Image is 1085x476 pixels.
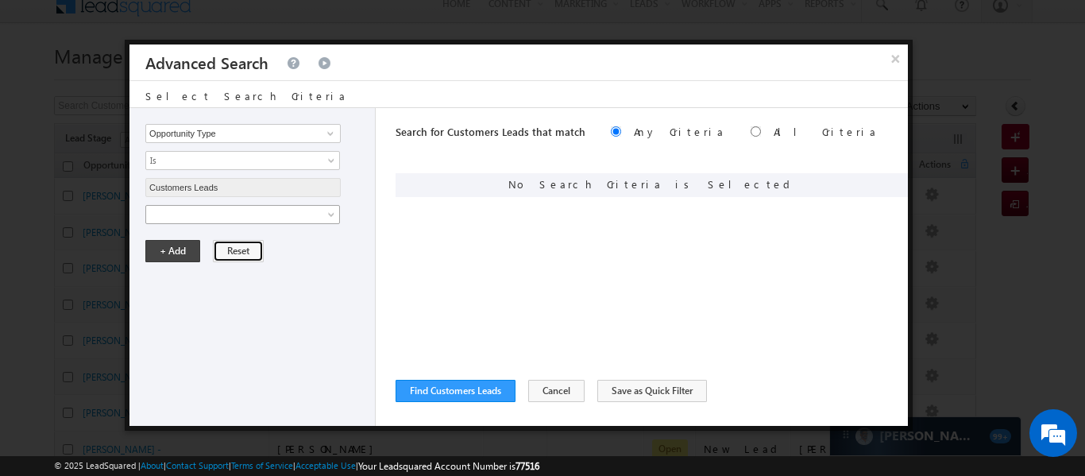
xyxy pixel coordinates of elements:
label: All Criteria [774,125,878,138]
textarea: Type your message and hit 'Enter' [21,147,290,354]
a: Show All Items [319,126,338,141]
button: Find Customers Leads [396,380,515,402]
button: Save as Quick Filter [597,380,707,402]
input: Type to Search [145,178,341,197]
span: Search for Customers Leads that match [396,125,585,138]
span: Is [146,153,319,168]
div: Chat with us now [83,83,267,104]
span: © 2025 LeadSquared | | | | | [54,459,539,474]
button: Cancel [528,380,585,402]
button: + Add [145,240,200,262]
span: Select Search Criteria [145,89,347,103]
button: Reset [213,240,264,262]
div: No Search Criteria is Selected [396,173,908,197]
a: Acceptable Use [295,460,356,470]
div: Minimize live chat window [261,8,299,46]
span: 77516 [515,460,539,472]
h3: Advanced Search [145,45,268,80]
span: Your Leadsquared Account Number is [358,460,539,472]
a: Terms of Service [231,460,293,470]
label: Any Criteria [634,125,725,138]
a: About [141,460,164,470]
input: Type to Search [145,124,341,143]
button: × [882,45,908,72]
em: Start Chat [216,367,288,389]
a: Is [145,151,340,170]
a: Contact Support [166,460,229,470]
img: d_60004797649_company_0_60004797649 [27,83,67,104]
